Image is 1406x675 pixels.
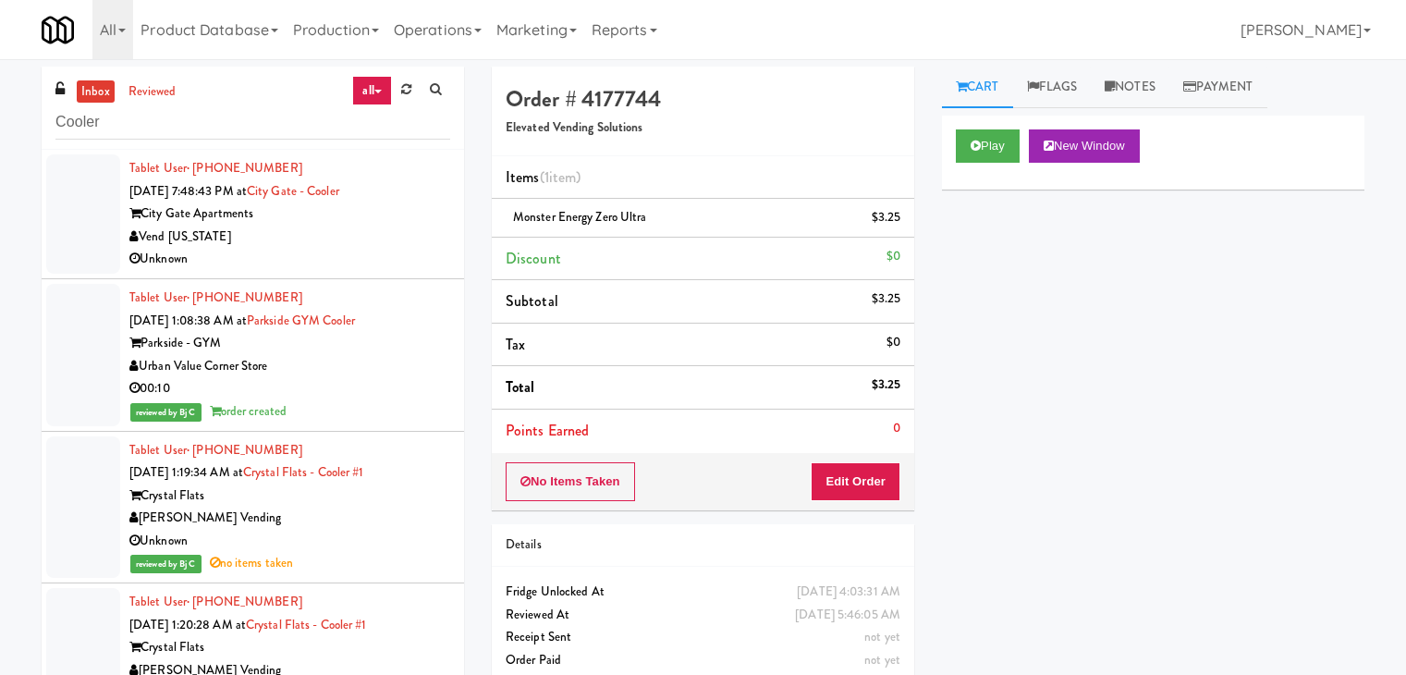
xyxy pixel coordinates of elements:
div: Crystal Flats [129,636,450,659]
div: $3.25 [872,288,901,311]
a: Tablet User· [PHONE_NUMBER] [129,441,302,459]
a: Tablet User· [PHONE_NUMBER] [129,288,302,306]
div: Urban Value Corner Store [129,355,450,378]
span: Tax [506,334,525,355]
div: 00:10 [129,377,450,400]
span: Total [506,376,535,398]
span: · [PHONE_NUMBER] [187,441,302,459]
a: reviewed [124,80,181,104]
a: Flags [1013,67,1092,108]
div: [DATE] 4:03:31 AM [797,581,900,604]
li: Tablet User· [PHONE_NUMBER][DATE] 1:19:34 AM atCrystal Flats - Cooler #1Crystal Flats[PERSON_NAME... [42,432,464,584]
span: Subtotal [506,290,558,312]
a: Tablet User· [PHONE_NUMBER] [129,159,302,177]
button: New Window [1029,129,1140,163]
span: (1 ) [540,166,581,188]
span: not yet [864,628,900,645]
span: · [PHONE_NUMBER] [187,288,302,306]
div: Unknown [129,248,450,271]
ng-pluralize: item [549,166,576,188]
span: Items [506,166,581,188]
span: Monster Energy Zero Ultra [513,208,647,226]
span: reviewed by Bj C [130,555,202,573]
button: Edit Order [811,462,900,501]
li: Tablet User· [PHONE_NUMBER][DATE] 7:48:43 PM atCity Gate - CoolerCity Gate ApartmentsVend [US_STA... [42,150,464,279]
div: $0 [886,331,900,354]
span: [DATE] 1:19:34 AM at [129,463,243,481]
div: Receipt Sent [506,626,900,649]
a: inbox [77,80,115,104]
div: Vend [US_STATE] [129,226,450,249]
div: [DATE] 5:46:05 AM [795,604,900,627]
div: Crystal Flats [129,485,450,508]
div: Order Paid [506,649,900,672]
span: not yet [864,651,900,669]
div: Parkside - GYM [129,332,450,355]
a: Cart [942,67,1013,108]
a: Crystal Flats - Cooler #1 [243,463,364,481]
a: Parkside GYM Cooler [247,312,355,329]
a: City Gate - Cooler [247,182,339,200]
span: Points Earned [506,420,589,441]
button: Play [956,129,1020,163]
span: order created [210,402,287,420]
h5: Elevated Vending Solutions [506,121,900,135]
div: $0 [886,245,900,268]
div: Unknown [129,530,450,553]
img: Micromart [42,14,74,46]
div: Fridge Unlocked At [506,581,900,604]
a: Notes [1091,67,1169,108]
span: [DATE] 1:08:38 AM at [129,312,247,329]
div: $3.25 [872,374,901,397]
div: 0 [893,417,900,440]
div: Details [506,534,900,557]
span: · [PHONE_NUMBER] [187,593,302,610]
div: [PERSON_NAME] Vending [129,507,450,530]
span: [DATE] 1:20:28 AM at [129,616,246,633]
input: Search vision orders [55,105,450,140]
button: No Items Taken [506,462,635,501]
a: Tablet User· [PHONE_NUMBER] [129,593,302,610]
span: · [PHONE_NUMBER] [187,159,302,177]
span: reviewed by Bj C [130,403,202,422]
h4: Order # 4177744 [506,87,900,111]
div: City Gate Apartments [129,202,450,226]
div: $3.25 [872,206,901,229]
li: Tablet User· [PHONE_NUMBER][DATE] 1:08:38 AM atParkside GYM CoolerParkside - GYMUrban Value Corne... [42,279,464,432]
div: Reviewed At [506,604,900,627]
span: no items taken [210,554,294,571]
span: Discount [506,248,561,269]
span: [DATE] 7:48:43 PM at [129,182,247,200]
a: Crystal Flats - Cooler #1 [246,616,367,633]
a: Payment [1169,67,1267,108]
a: all [352,76,391,105]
